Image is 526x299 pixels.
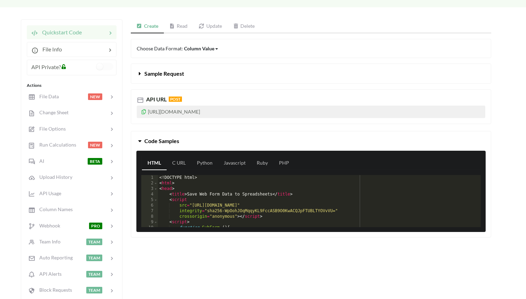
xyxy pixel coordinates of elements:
[184,45,214,52] div: Column Value
[88,93,102,100] span: NEW
[141,192,158,197] div: 4
[141,197,158,203] div: 5
[86,239,102,245] span: TEAM
[35,223,60,229] span: Webhook
[141,225,158,231] div: 10
[141,175,158,181] div: 1
[144,70,184,77] span: Sample Request
[131,131,491,151] button: Code Samples
[141,208,158,214] div: 7
[131,19,164,33] a: Create
[86,271,102,277] span: TEAM
[144,138,179,144] span: Code Samples
[35,126,66,132] span: File Options
[38,29,82,35] span: Quickstart Code
[142,156,167,170] a: HTML
[141,181,158,186] div: 2
[35,239,61,244] span: Team Info
[35,206,73,212] span: Column Names
[167,156,191,170] a: C URL
[141,186,158,192] div: 3
[131,64,491,83] button: Sample Request
[35,255,73,260] span: Auto Reporting
[88,158,102,165] span: BETA
[38,46,62,52] span: File Info
[31,64,61,70] span: API Private?
[35,109,69,115] span: Change Sheet
[35,142,76,148] span: Run Calculations
[218,156,251,170] a: Javascript
[169,97,182,102] span: POST
[145,96,167,102] span: API URL
[251,156,273,170] a: Ruby
[88,142,102,148] span: NEW
[141,203,158,208] div: 6
[27,82,117,89] div: Actions
[137,106,485,118] p: [URL][DOMAIN_NAME]
[164,19,193,33] a: Read
[141,219,158,225] div: 9
[89,223,102,229] span: PRO
[35,271,62,277] span: API Alerts
[193,19,228,33] a: Update
[86,287,102,293] span: TEAM
[35,190,61,196] span: API Usage
[141,214,158,219] div: 8
[228,19,261,33] a: Delete
[191,156,218,170] a: Python
[273,156,295,170] a: PHP
[35,287,72,293] span: Block Requests
[35,158,44,164] span: AI
[86,255,102,261] span: TEAM
[35,93,59,99] span: File Data
[137,45,219,51] span: Choose Data Format:
[35,174,72,180] span: Upload History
